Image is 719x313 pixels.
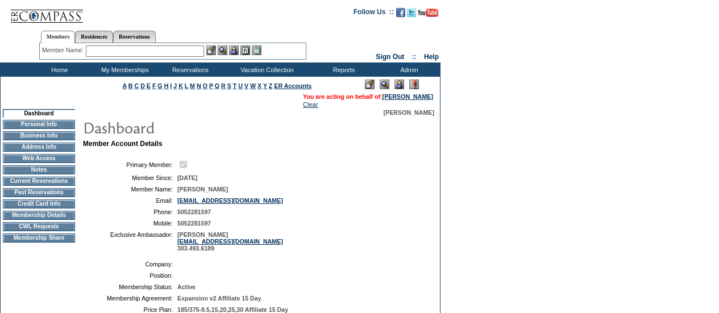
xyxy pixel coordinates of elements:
img: b_calculator.gif [252,45,261,55]
td: Email: [88,197,173,204]
td: Reports [310,62,375,77]
td: Credit Card Info [3,199,75,208]
a: U [238,82,243,89]
td: Membership Agreement: [88,295,173,302]
a: Clear [303,101,318,108]
span: [DATE] [177,174,197,181]
img: View [218,45,227,55]
td: Admin [375,62,440,77]
a: K [178,82,183,89]
a: R [221,82,226,89]
td: Vacation Collection [222,62,310,77]
a: L [185,82,188,89]
a: S [227,82,231,89]
a: E [147,82,151,89]
a: [EMAIL_ADDRESS][DOMAIN_NAME] [177,197,283,204]
a: Help [424,53,439,61]
td: Membership Details [3,211,75,220]
span: [PERSON_NAME] [384,109,434,116]
a: A [123,82,127,89]
td: Member Name: [88,186,173,193]
img: Follow us on Twitter [407,8,416,17]
a: V [244,82,248,89]
a: D [140,82,145,89]
span: 5052281597 [177,220,211,227]
span: :: [412,53,417,61]
td: Address Info [3,143,75,152]
img: pgTtlDashboard.gif [82,116,310,139]
img: Impersonate [394,80,404,89]
td: Reservations [156,62,222,77]
a: Subscribe to our YouTube Channel [418,11,438,18]
td: Follow Us :: [354,7,394,20]
img: Reservations [240,45,250,55]
span: You are acting on behalf of: [303,93,433,100]
span: Expansion v2 Affiliate 15 Day [177,295,261,302]
img: b_edit.gif [206,45,216,55]
span: 185/375-9.5,15,20,25,30 Affiliate 15 Day [177,306,288,313]
b: Member Account Details [83,140,163,148]
td: Price Plan: [88,306,173,313]
a: G [157,82,162,89]
td: Dashboard [3,109,75,118]
a: Z [269,82,273,89]
img: View Mode [380,80,389,89]
td: Membership Share [3,233,75,243]
td: Current Reservations [3,177,75,186]
a: [PERSON_NAME] [383,93,433,100]
img: Edit Mode [365,80,375,89]
span: [PERSON_NAME] [177,186,228,193]
span: Active [177,283,196,290]
a: Residences [75,31,113,43]
div: Member Name: [42,45,86,55]
td: Home [26,62,91,77]
a: P [209,82,213,89]
a: Reservations [113,31,156,43]
img: Subscribe to our YouTube Channel [418,9,438,17]
a: Y [263,82,267,89]
td: Personal Info [3,120,75,129]
td: Exclusive Ambassador: [88,231,173,252]
a: W [250,82,256,89]
td: Past Reservations [3,188,75,197]
a: Members [41,31,76,43]
img: Log Concern/Member Elevation [409,80,419,89]
td: Mobile: [88,220,173,227]
a: Q [215,82,219,89]
a: [EMAIL_ADDRESS][DOMAIN_NAME] [177,238,283,245]
img: Impersonate [229,45,239,55]
a: Become our fan on Facebook [396,11,405,18]
a: B [128,82,133,89]
td: Business Info [3,131,75,140]
a: O [203,82,207,89]
a: N [197,82,201,89]
td: Membership Status: [88,283,173,290]
a: ER Accounts [274,82,311,89]
td: CWL Requests [3,222,75,231]
a: H [164,82,169,89]
td: Company: [88,261,173,268]
td: Phone: [88,208,173,215]
a: F [152,82,156,89]
td: My Memberships [91,62,156,77]
td: Position: [88,272,173,279]
a: Follow us on Twitter [407,11,416,18]
a: J [173,82,177,89]
td: Member Since: [88,174,173,181]
a: Sign Out [376,53,404,61]
span: 5052281597 [177,208,211,215]
a: M [190,82,195,89]
td: Web Access [3,154,75,163]
a: X [257,82,261,89]
a: C [134,82,139,89]
img: Become our fan on Facebook [396,8,405,17]
span: [PERSON_NAME] 303.493.6189 [177,231,283,252]
td: Notes [3,165,75,174]
a: T [233,82,237,89]
a: I [170,82,172,89]
td: Primary Member: [88,159,173,170]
